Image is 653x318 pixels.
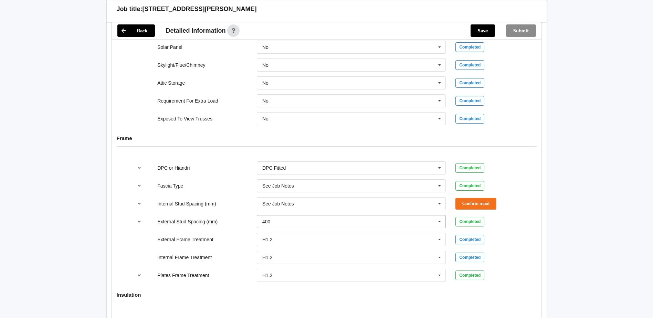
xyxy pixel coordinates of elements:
[262,98,268,103] div: No
[133,215,146,228] button: reference-toggle
[262,201,294,206] div: See Job Notes
[262,63,268,67] div: No
[455,42,484,52] div: Completed
[157,98,218,104] label: Requirement For Extra Load
[133,269,146,282] button: reference-toggle
[133,198,146,210] button: reference-toggle
[262,219,270,224] div: 400
[455,60,484,70] div: Completed
[455,217,484,226] div: Completed
[143,5,257,13] h3: [STREET_ADDRESS][PERSON_NAME]
[157,219,218,224] label: External Stud Spacing (mm)
[455,114,484,124] div: Completed
[455,235,484,244] div: Completed
[262,183,294,188] div: See Job Notes
[117,5,143,13] h3: Job title:
[455,96,484,106] div: Completed
[157,62,205,68] label: Skylight/Flue/Chimney
[157,201,216,206] label: Internal Stud Spacing (mm)
[166,28,226,34] span: Detailed information
[117,135,537,141] h4: Frame
[157,116,212,121] label: Exposed To View Trusses
[133,180,146,192] button: reference-toggle
[262,116,268,121] div: No
[157,183,183,189] label: Fascia Type
[262,45,268,50] div: No
[455,271,484,280] div: Completed
[157,80,185,86] label: Attic Storage
[262,237,273,242] div: H1.2
[262,273,273,278] div: H1.2
[157,237,213,242] label: External Frame Treatment
[262,255,273,260] div: H1.2
[455,181,484,191] div: Completed
[157,255,212,260] label: Internal Frame Treatment
[455,253,484,262] div: Completed
[455,78,484,88] div: Completed
[157,273,209,278] label: Plates Frame Treatment
[157,165,190,171] label: DPC or Hiandri
[471,24,495,37] button: Save
[455,198,496,209] button: Confirm input
[133,162,146,174] button: reference-toggle
[262,81,268,85] div: No
[117,24,155,37] button: Back
[157,44,182,50] label: Solar Panel
[117,291,537,298] h4: Insulation
[262,166,286,170] div: DPC Fitted
[455,163,484,173] div: Completed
